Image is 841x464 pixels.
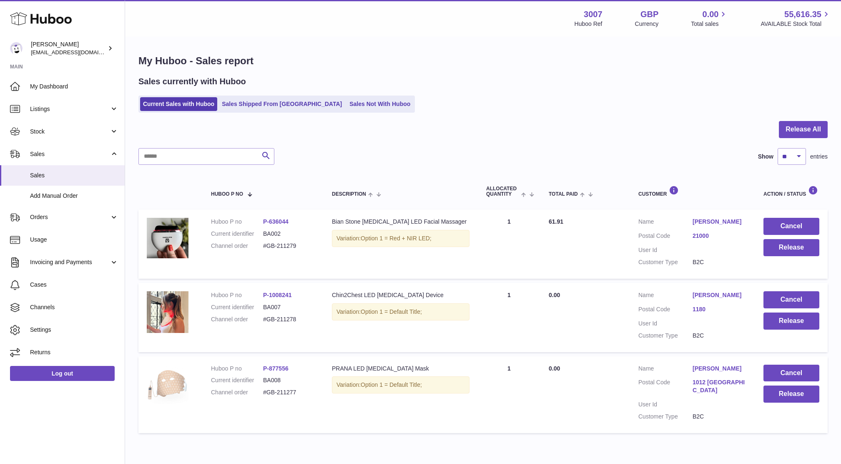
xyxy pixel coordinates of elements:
dt: Channel order [211,388,263,396]
dt: Postal Code [638,378,693,396]
a: Current Sales with Huboo [140,97,217,111]
dd: B2C [693,413,747,421]
span: Add Manual Order [30,192,118,200]
span: entries [810,153,828,161]
div: [PERSON_NAME] [31,40,106,56]
span: Listings [30,105,110,113]
dt: Huboo P no [211,218,263,226]
img: 30071704385433.jpg [147,365,188,406]
button: Release [763,386,819,403]
a: 55,616.35 AVAILABLE Stock Total [761,9,831,28]
span: Channels [30,303,118,311]
dt: Customer Type [638,332,693,340]
label: Show [758,153,773,161]
dt: Huboo P no [211,291,263,299]
span: Sales [30,150,110,158]
span: Invoicing and Payments [30,258,110,266]
dt: Huboo P no [211,365,263,373]
span: Usage [30,236,118,244]
div: Currency [635,20,659,28]
dt: Name [638,291,693,301]
span: Option 1 = Default Title; [361,308,422,315]
dt: Name [638,365,693,375]
dt: Name [638,218,693,228]
span: Returns [30,348,118,356]
dt: Channel order [211,242,263,250]
img: 30071708964935.jpg [147,218,188,258]
dd: #GB-211279 [263,242,315,250]
dt: Current identifier [211,303,263,311]
dt: User Id [638,320,693,328]
span: Sales [30,171,118,179]
strong: GBP [640,9,658,20]
span: ALLOCATED Quantity [486,186,519,197]
a: 0.00 Total sales [691,9,728,28]
strong: 3007 [584,9,603,20]
a: P-877556 [263,365,289,372]
button: Cancel [763,218,819,235]
button: Cancel [763,291,819,308]
span: 0.00 [549,292,560,298]
button: Cancel [763,365,819,382]
div: Bian Stone [MEDICAL_DATA] LED Facial Massager [332,218,469,226]
a: Sales Shipped From [GEOGRAPHIC_DATA] [219,97,345,111]
span: Description [332,192,366,197]
dt: Customer Type [638,413,693,421]
img: 1_b267aea5-91db-496f-be72-e1a57b430806.png [147,291,188,333]
span: Stock [30,128,110,136]
dt: Current identifier [211,230,263,238]
div: Variation: [332,376,469,393]
span: 0.00 [703,9,719,20]
span: My Dashboard [30,83,118,91]
span: Total paid [549,192,578,197]
span: Settings [30,326,118,334]
a: 21000 [693,232,747,240]
a: [PERSON_NAME] [693,218,747,226]
button: Release All [779,121,828,138]
td: 1 [478,356,540,433]
div: Customer [638,186,747,197]
a: [PERSON_NAME] [693,365,747,373]
dt: User Id [638,246,693,254]
a: Sales Not With Huboo [346,97,413,111]
h2: Sales currently with Huboo [138,76,246,87]
dd: B2C [693,332,747,340]
dt: Postal Code [638,232,693,242]
dt: Current identifier [211,376,263,384]
div: Variation: [332,230,469,247]
span: Huboo P no [211,192,243,197]
div: Action / Status [763,186,819,197]
span: 61.91 [549,218,563,225]
dd: #GB-211277 [263,388,315,396]
dd: BA002 [263,230,315,238]
img: bevmay@maysama.com [10,42,23,55]
dt: Channel order [211,315,263,323]
div: PRANA LED [MEDICAL_DATA] Mask [332,365,469,373]
div: Variation: [332,303,469,320]
dd: BA008 [263,376,315,384]
span: Cases [30,281,118,289]
dd: B2C [693,258,747,266]
span: AVAILABLE Stock Total [761,20,831,28]
dt: Postal Code [638,305,693,315]
dt: User Id [638,401,693,409]
dd: BA007 [263,303,315,311]
div: Chin2Chest LED [MEDICAL_DATA] Device [332,291,469,299]
div: Huboo Ref [575,20,603,28]
span: Option 1 = Default Title; [361,381,422,388]
a: P-1008241 [263,292,292,298]
button: Release [763,239,819,256]
a: 1012 [GEOGRAPHIC_DATA] [693,378,747,394]
td: 1 [478,283,540,352]
td: 1 [478,209,540,279]
a: [PERSON_NAME] [693,291,747,299]
dt: Customer Type [638,258,693,266]
span: 0.00 [549,365,560,372]
a: Log out [10,366,115,381]
button: Release [763,313,819,330]
dd: #GB-211278 [263,315,315,323]
span: Total sales [691,20,728,28]
span: Option 1 = Red + NIR LED; [361,235,432,242]
a: 1180 [693,305,747,313]
span: [EMAIL_ADDRESS][DOMAIN_NAME] [31,49,123,55]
